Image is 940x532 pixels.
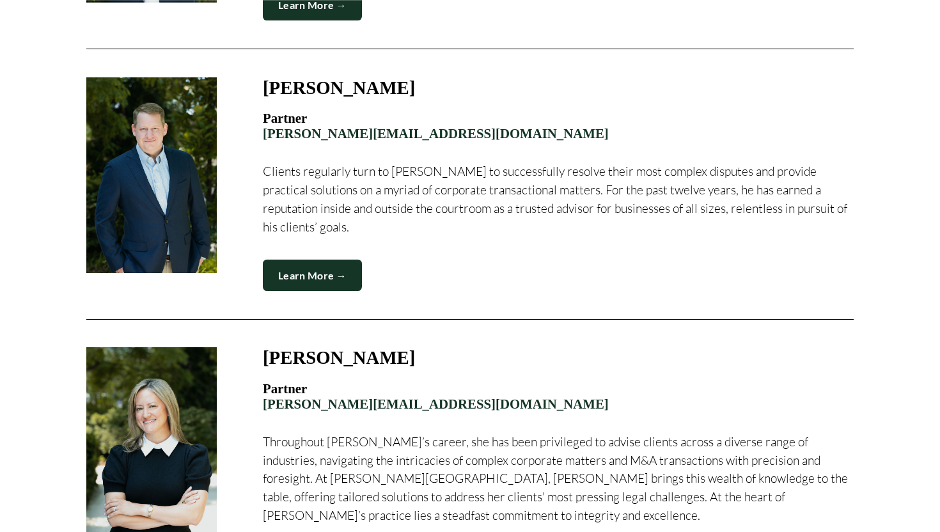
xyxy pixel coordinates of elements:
[263,396,609,411] a: [PERSON_NAME][EMAIL_ADDRESS][DOMAIN_NAME]
[263,347,415,368] h3: [PERSON_NAME]
[263,77,415,98] h3: [PERSON_NAME]
[263,433,854,525] p: Throughout [PERSON_NAME]’s career, she has been privileged to advise clients across a diverse ran...
[263,111,854,142] h4: Partner
[263,126,609,141] a: [PERSON_NAME][EMAIL_ADDRESS][DOMAIN_NAME]
[263,162,854,236] p: Clients regularly turn to [PERSON_NAME] to successfully resolve their most complex disputes and p...
[263,260,362,291] a: Learn More →
[263,381,854,412] h4: Partner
